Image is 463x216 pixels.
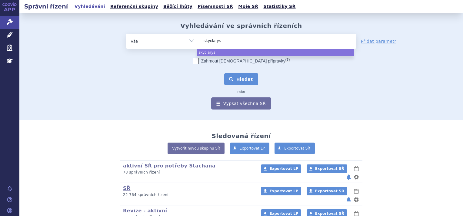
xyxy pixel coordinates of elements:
a: Exportovat LP [261,164,301,173]
span: Exportovat SŘ [284,146,310,150]
span: Exportovat SŘ [315,189,344,193]
button: nastavení [353,196,359,203]
button: notifikace [346,196,352,203]
a: SŘ [123,185,131,191]
a: Referenční skupiny [108,2,160,11]
i: nebo [235,90,248,94]
a: Vytvořit novou skupinu SŘ [168,143,225,154]
h2: Správní řízení [19,2,73,11]
span: Exportovat LP [240,146,265,150]
span: Exportovat LP [269,189,298,193]
label: Zahrnout [DEMOGRAPHIC_DATA] přípravky [193,58,290,64]
h2: Sledovaná řízení [212,132,271,140]
a: Exportovat LP [230,143,270,154]
p: 78 správních řízení [123,170,253,175]
button: lhůty [353,165,359,172]
button: lhůty [353,187,359,195]
span: Exportovat LP [269,167,298,171]
p: 22 764 správních řízení [123,192,253,197]
button: notifikace [346,174,352,181]
a: Vyhledávání [73,2,107,11]
abbr: (?) [285,58,290,62]
a: Moje SŘ [236,2,260,11]
span: Exportovat LP [269,211,298,216]
span: Exportovat SŘ [315,167,344,171]
a: Revize - aktivní [123,208,167,214]
span: Exportovat SŘ [315,211,344,216]
a: Běžící lhůty [162,2,194,11]
a: Exportovat SŘ [275,143,315,154]
a: Exportovat SŘ [307,164,347,173]
a: Přidat parametr [361,38,396,44]
a: aktivní SŘ pro potřeby Stachana [123,163,215,169]
a: Písemnosti SŘ [196,2,235,11]
button: nastavení [353,174,359,181]
li: skyclarys [197,49,354,56]
a: Statistiky SŘ [261,2,297,11]
h2: Vyhledávání ve správních řízeních [180,22,302,29]
a: Exportovat LP [261,187,301,195]
a: Exportovat SŘ [307,187,347,195]
a: Vypsat všechna SŘ [211,97,271,110]
button: Hledat [224,73,258,85]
